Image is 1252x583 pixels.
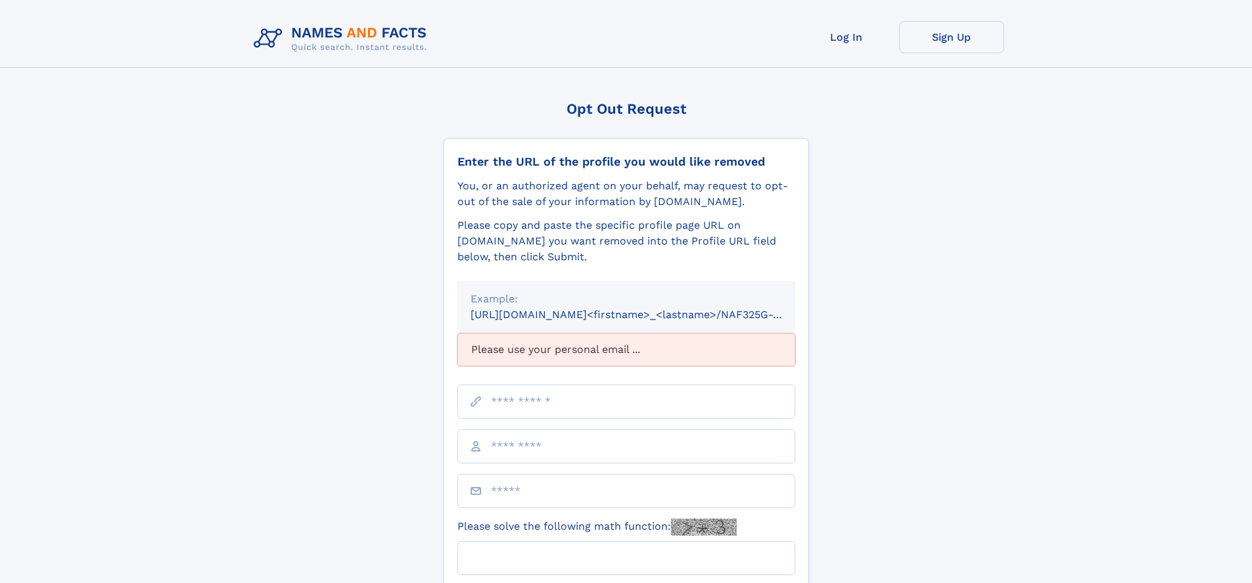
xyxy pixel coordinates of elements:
label: Please solve the following math function: [457,519,737,536]
div: Enter the URL of the profile you would like removed [457,154,795,169]
div: Example: [471,291,782,307]
div: Please use your personal email ... [457,333,795,366]
div: You, or an authorized agent on your behalf, may request to opt-out of the sale of your informatio... [457,178,795,210]
div: Opt Out Request [444,101,809,117]
div: Please copy and paste the specific profile page URL on [DOMAIN_NAME] you want removed into the Pr... [457,218,795,265]
a: Sign Up [899,21,1004,53]
small: [URL][DOMAIN_NAME]<firstname>_<lastname>/NAF325G-xxxxxxxx [471,308,820,321]
img: Logo Names and Facts [248,21,438,57]
a: Log In [794,21,899,53]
